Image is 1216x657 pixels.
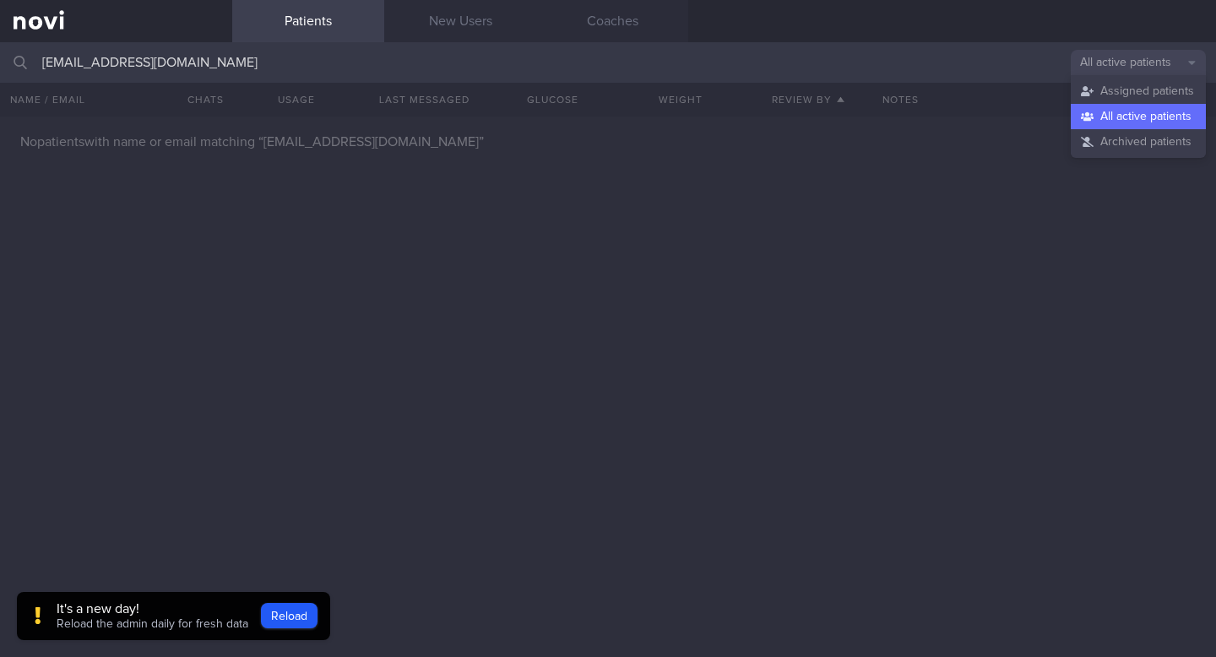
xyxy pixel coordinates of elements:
button: All active patients [1071,104,1206,129]
button: Last Messaged [361,83,489,117]
button: Reload [261,603,318,628]
button: Assigned patients [1071,79,1206,104]
span: Reload the admin daily for fresh data [57,618,248,630]
div: Usage [232,83,361,117]
button: Chats [165,83,232,117]
button: All active patients [1071,50,1206,75]
div: Notes [872,83,1216,117]
button: Glucose [488,83,616,117]
button: Review By [745,83,873,117]
button: Archived patients [1071,129,1206,155]
button: Weight [616,83,745,117]
div: It's a new day! [57,600,248,617]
